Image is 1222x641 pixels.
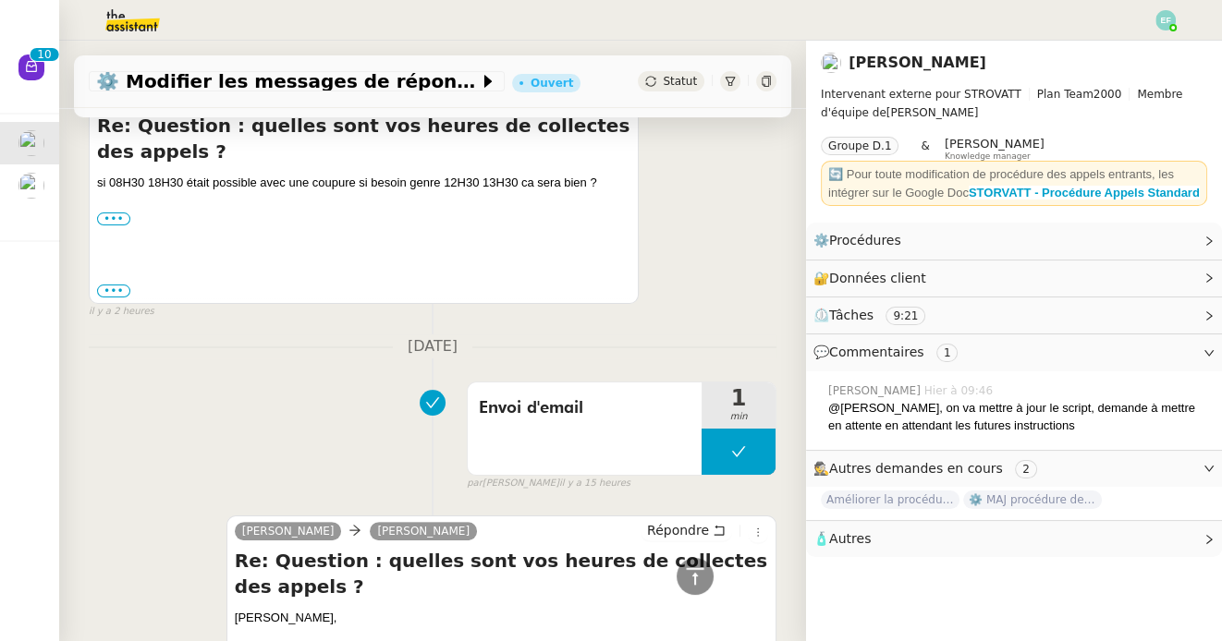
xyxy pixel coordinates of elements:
[1155,10,1176,30] img: svg
[828,382,924,399] span: [PERSON_NAME]
[813,268,934,289] span: 🔐
[821,85,1207,122] span: [PERSON_NAME]
[813,230,910,251] span: ⚙️
[829,308,874,322] span: Tâches
[829,461,1003,476] span: Autres demandes en cours
[806,521,1222,557] div: 🧴Autres
[945,151,1031,162] span: Knowledge manager
[44,48,52,65] p: 0
[806,451,1222,487] div: 🕵️Autres demandes en cours 2
[702,409,776,425] span: min
[849,54,986,71] a: [PERSON_NAME]
[886,307,925,325] nz-tag: 9:21
[559,476,630,491] span: il y a 15 heures
[969,186,1200,200] a: STORVATT - Procédure Appels Standard
[370,523,477,539] a: [PERSON_NAME]
[89,304,154,320] span: il y a 2 heures
[97,113,630,164] h4: Re: Question : quelles sont vos heures de collectes des appels ?
[97,212,130,225] label: •••
[97,174,630,192] div: si 08H30 18H30 était possible avec une coupure si besoin genre 12H30 13H30 ca sera bien ?
[702,387,776,409] span: 1
[829,233,901,248] span: Procédures
[235,609,768,627] div: [PERSON_NAME],
[18,130,44,156] img: users%2FLb8tVVcnxkNxES4cleXP4rKNCSJ2%2Favatar%2F2ff4be35-2167-49b6-8427-565bfd2dd78c
[806,223,1222,259] div: ⚙️Procédures
[813,461,1045,476] span: 🕵️
[813,345,965,359] span: 💬
[813,308,941,322] span: ⏲️
[1015,460,1037,478] nz-tag: 2
[829,531,871,546] span: Autres
[467,476,483,491] span: par
[821,490,959,509] span: Améliorer la procédure pour semaine 42
[1094,88,1122,101] span: 2000
[806,334,1222,370] div: 💬Commentaires 1
[18,173,44,199] img: users%2FRcIDm4Xn1TPHYwgLThSv8RQYtaM2%2Favatar%2F95761f7a-40c3-4bb5-878d-fe785e6f95b2
[945,137,1045,151] span: [PERSON_NAME]
[806,260,1222,296] div: 🔐Données client
[96,72,479,91] span: ⚙️ Modifier les messages de répondeurs
[393,334,472,359] span: [DATE]
[829,271,926,285] span: Données client
[936,344,959,362] nz-tag: 1
[235,523,342,539] a: [PERSON_NAME]
[945,137,1045,161] app-user-label: Knowledge manager
[30,48,58,61] nz-badge-sup: 10
[821,137,898,155] nz-tag: Groupe D.1
[828,165,1200,201] div: 🔄 Pour toute modification de procédure des appels entrants, les intégrer sur le Google Doc
[641,520,732,540] button: Répondre
[828,399,1207,435] div: @[PERSON_NAME], on va mettre à jour le script, demande à mettre en attente en attendant les futur...
[806,297,1222,333] div: ⏲️Tâches 9:21
[921,137,929,161] span: &
[924,382,996,399] span: Hier à 09:46
[813,531,871,546] span: 🧴
[647,521,709,539] span: Répondre
[531,78,573,89] div: Ouvert
[37,48,44,65] p: 1
[1037,88,1094,101] span: Plan Team
[467,476,630,491] small: [PERSON_NAME]
[663,75,697,88] span: Statut
[235,548,768,599] h4: Re: Question : quelles sont vos heures de collectes des appels ?
[479,394,690,422] span: Envoi d'email
[97,284,130,297] label: •••
[829,345,923,359] span: Commentaires
[821,53,841,73] img: users%2FLb8tVVcnxkNxES4cleXP4rKNCSJ2%2Favatar%2F2ff4be35-2167-49b6-8427-565bfd2dd78c
[821,88,1021,101] span: Intervenant externe pour STROVATT
[963,490,1102,509] span: ⚙️ MAJ procédure de standard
